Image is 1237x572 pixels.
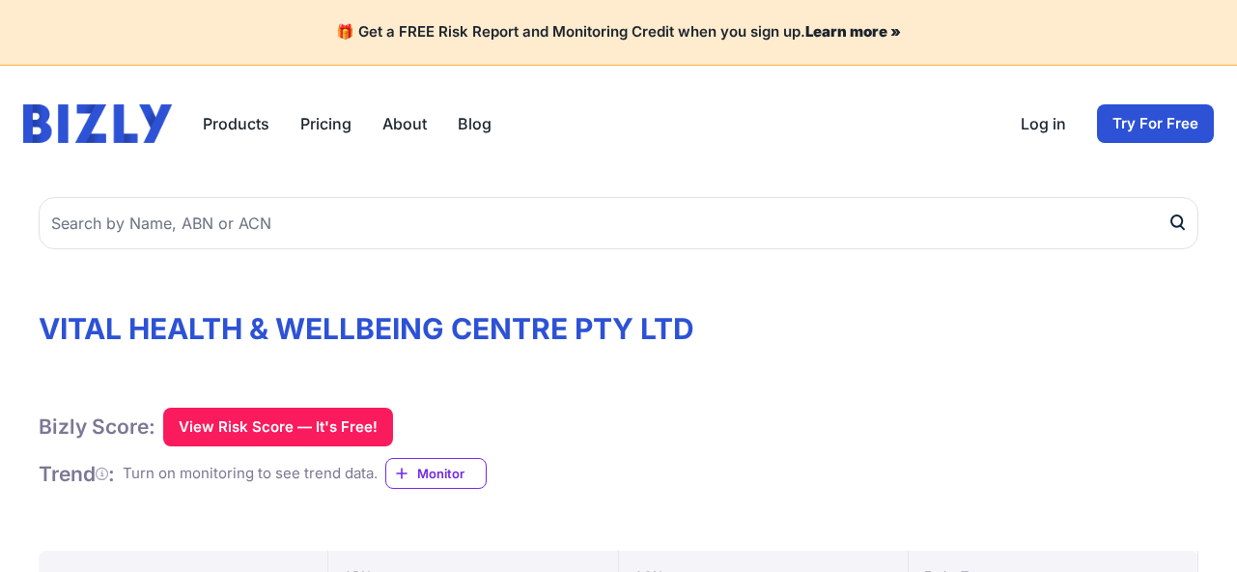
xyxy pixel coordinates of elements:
h1: Bizly Score: [39,414,155,440]
input: Search by Name, ABN or ACN [39,197,1198,249]
h1: Trend : [39,461,115,487]
a: Blog [458,112,492,135]
a: Monitor [385,458,487,489]
a: Learn more » [805,22,901,41]
a: Try For Free [1097,104,1214,143]
button: Products [203,112,269,135]
span: Monitor [417,464,486,483]
a: Pricing [300,112,351,135]
div: Turn on monitoring to see trend data. [123,463,378,485]
a: Log in [1021,112,1066,135]
h4: 🎁 Get a FREE Risk Report and Monitoring Credit when you sign up. [23,23,1214,42]
button: View Risk Score — It's Free! [163,408,393,446]
a: About [382,112,427,135]
h1: VITAL HEALTH & WELLBEING CENTRE PTY LTD [39,311,1198,346]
